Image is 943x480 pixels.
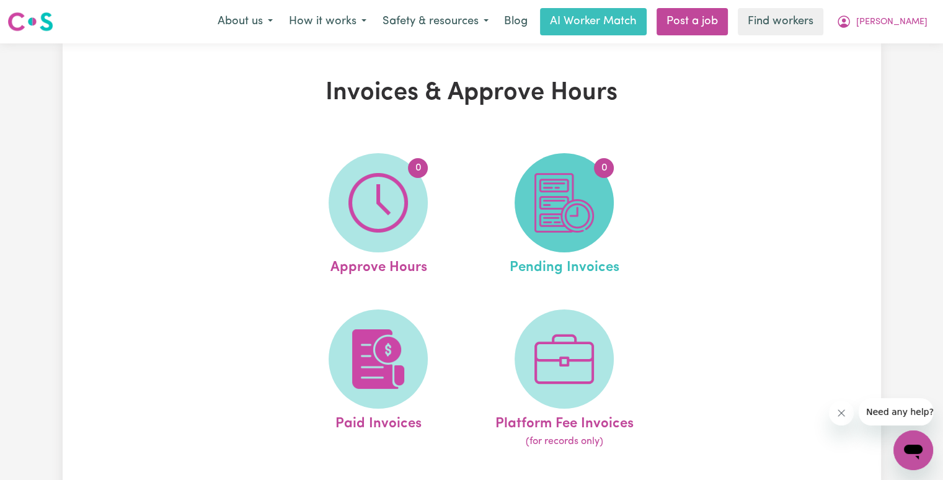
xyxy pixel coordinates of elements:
button: How it works [281,9,374,35]
span: 0 [408,158,428,178]
span: (for records only) [526,434,603,449]
a: Platform Fee Invoices(for records only) [475,309,653,450]
h1: Invoices & Approve Hours [206,78,737,108]
span: Approve Hours [330,252,427,278]
a: Blog [497,8,535,35]
iframe: Button to launch messaging window [893,430,933,470]
button: About us [210,9,281,35]
span: 0 [594,158,614,178]
iframe: Close message [829,401,854,425]
span: [PERSON_NAME] [856,16,928,29]
span: Platform Fee Invoices [495,409,634,435]
a: Post a job [657,8,728,35]
button: Safety & resources [374,9,497,35]
a: Careseekers logo [7,7,53,36]
img: Careseekers logo [7,11,53,33]
a: Paid Invoices [289,309,467,450]
button: My Account [828,9,936,35]
a: AI Worker Match [540,8,647,35]
a: Find workers [738,8,823,35]
a: Pending Invoices [475,153,653,278]
span: Need any help? [7,9,75,19]
iframe: Message from company [859,398,933,425]
a: Approve Hours [289,153,467,278]
span: Paid Invoices [335,409,422,435]
span: Pending Invoices [510,252,619,278]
